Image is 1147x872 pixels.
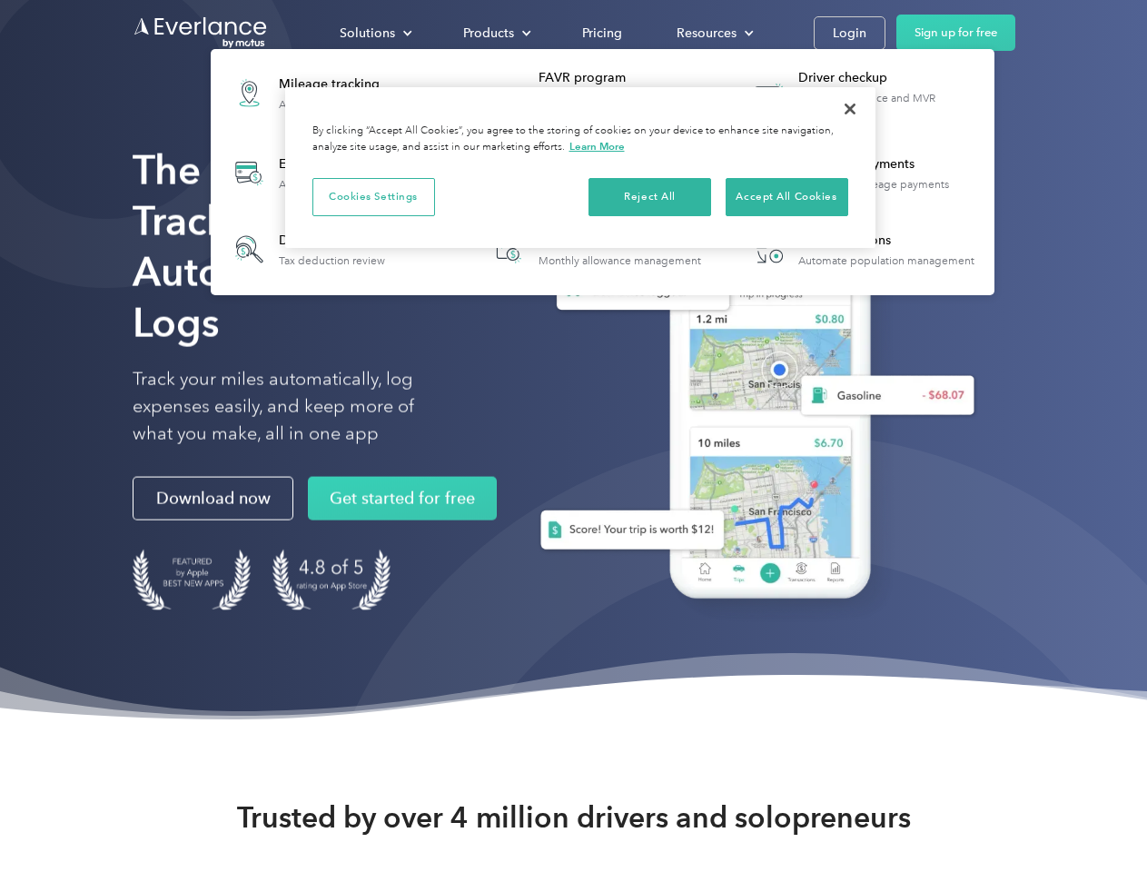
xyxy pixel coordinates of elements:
nav: Products [211,49,994,295]
strong: Trusted by over 4 million drivers and solopreneurs [237,799,911,836]
div: Driver checkup [798,69,984,87]
button: Cookies Settings [312,178,435,216]
img: 4.9 out of 5 stars on the app store [272,550,391,610]
a: Deduction finderTax deduction review [220,220,394,279]
div: By clicking “Accept All Cookies”, you agree to the storing of cookies on your device to enhance s... [312,124,848,155]
div: Cookie banner [285,87,875,248]
div: Resources [677,22,737,45]
div: Deduction finder [279,232,385,250]
div: Resources [658,17,768,49]
div: Products [445,17,546,49]
a: Get started for free [308,477,497,520]
div: Pricing [582,22,622,45]
button: Accept All Cookies [726,178,848,216]
div: Automate population management [798,254,974,267]
div: Tax deduction review [279,254,385,267]
img: Badge for Featured by Apple Best New Apps [133,550,251,610]
div: HR Integrations [798,232,974,250]
a: HR IntegrationsAutomate population management [739,220,984,279]
a: Login [814,16,885,50]
div: Mileage tracking [279,75,397,94]
a: Download now [133,477,293,520]
button: Reject All [588,178,711,216]
div: Solutions [340,22,395,45]
div: Privacy [285,87,875,248]
p: Track your miles automatically, log expenses easily, and keep more of what you make, all in one app [133,366,457,448]
div: License, insurance and MVR verification [798,92,984,117]
a: Sign up for free [896,15,1015,51]
div: FAVR program [539,69,725,87]
div: Login [833,22,866,45]
div: Expense tracking [279,155,410,173]
img: Everlance, mileage tracker app, expense tracking app [511,173,989,626]
a: FAVR programFixed & Variable Rate reimbursement design & management [480,60,726,126]
a: Pricing [564,17,640,49]
a: More information about your privacy, opens in a new tab [569,140,625,153]
a: Go to homepage [133,15,269,50]
div: Automatic transaction logs [279,178,410,191]
a: Mileage trackingAutomatic mileage logs [220,60,406,126]
div: Monthly allowance management [539,254,701,267]
div: Automatic mileage logs [279,98,397,111]
a: Accountable planMonthly allowance management [480,220,710,279]
a: Driver checkupLicense, insurance and MVR verification [739,60,985,126]
a: Expense trackingAutomatic transaction logs [220,140,419,206]
button: Close [830,89,870,129]
div: Products [463,22,514,45]
div: Solutions [321,17,427,49]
